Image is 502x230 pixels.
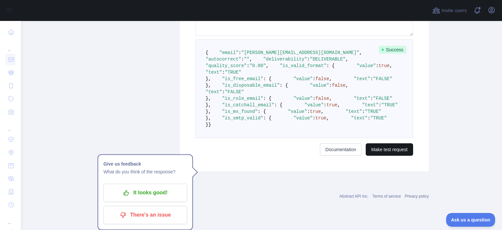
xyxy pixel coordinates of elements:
[274,102,282,108] span: : {
[103,168,187,176] p: What do you think of the response?
[442,7,467,14] span: Invite users
[326,63,335,68] span: : {
[446,213,495,227] iframe: Toggle Customer Support
[239,50,241,55] span: :
[373,76,393,81] span: "FALSE"
[326,115,329,121] span: ,
[378,63,390,68] span: true
[354,76,370,81] span: "text"
[346,109,362,114] span: "text"
[313,76,315,81] span: :
[263,57,307,62] span: "deliverability"
[346,83,348,88] span: ,
[329,96,332,101] span: ,
[362,109,365,114] span: :
[206,76,211,81] span: },
[373,96,393,101] span: "FALSE"
[370,115,387,121] span: "TRUE"
[320,143,362,156] a: Documentation
[365,109,381,114] span: "TRUE"
[247,63,249,68] span: :
[225,70,241,75] span: "TRUE"
[313,115,315,121] span: :
[313,96,315,101] span: :
[222,96,263,101] span: "is_role_email"
[381,102,398,108] span: "TRUE"
[293,115,313,121] span: "value"
[337,102,340,108] span: ,
[280,83,288,88] span: : {
[206,102,211,108] span: },
[222,115,263,121] span: "is_smtp_valid"
[222,89,225,95] span: :
[329,76,332,81] span: ,
[354,96,370,101] span: "text"
[379,46,407,54] span: Success
[206,63,247,68] span: "quality_score"
[310,57,345,62] span: "DELIVERABLE"
[310,83,329,88] span: "value"
[405,194,429,199] a: Privacy policy
[241,57,244,62] span: :
[340,194,369,199] a: Abstract API Inc.
[263,115,271,121] span: : {
[307,109,310,114] span: :
[206,115,211,121] span: },
[263,96,271,101] span: : {
[5,212,16,225] div: ...
[372,194,401,199] a: Terms of service
[206,83,211,88] span: },
[329,83,332,88] span: :
[390,63,392,68] span: ,
[305,102,324,108] span: "value"
[315,115,326,121] span: true
[368,115,370,121] span: :
[288,109,307,114] span: "value"
[376,63,378,68] span: :
[5,119,16,132] div: ...
[222,76,263,81] span: "is_free_email"
[378,102,381,108] span: :
[222,102,274,108] span: "is_catchall_email"
[326,102,338,108] span: true
[222,70,225,75] span: :
[103,160,187,168] h1: Give us feedback
[366,143,413,156] button: Make test request
[332,83,346,88] span: false
[222,83,279,88] span: "is_disposable_email"
[206,89,222,95] span: "text"
[249,57,252,62] span: ,
[351,115,367,121] span: "text"
[431,5,468,16] button: Invite users
[293,76,313,81] span: "value"
[206,96,211,101] span: },
[315,96,329,101] span: false
[244,57,250,62] span: ""
[206,50,208,55] span: {
[208,122,211,127] span: }
[357,63,376,68] span: "value"
[263,76,271,81] span: : {
[321,109,324,114] span: ,
[206,57,241,62] span: "autocorrect"
[280,63,326,68] span: "is_valid_format"
[370,76,373,81] span: :
[266,63,269,68] span: ,
[307,57,310,62] span: :
[346,57,348,62] span: ,
[206,122,208,127] span: }
[206,109,211,114] span: },
[370,96,373,101] span: :
[225,89,244,95] span: "FALSE"
[5,39,16,52] div: ...
[293,96,313,101] span: "value"
[241,50,359,55] span: "[PERSON_NAME][EMAIL_ADDRESS][DOMAIN_NAME]"
[310,109,321,114] span: true
[219,50,239,55] span: "email"
[360,50,362,55] span: ,
[315,76,329,81] span: false
[324,102,326,108] span: :
[258,109,266,114] span: : {
[362,102,378,108] span: "text"
[222,109,258,114] span: "is_mx_found"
